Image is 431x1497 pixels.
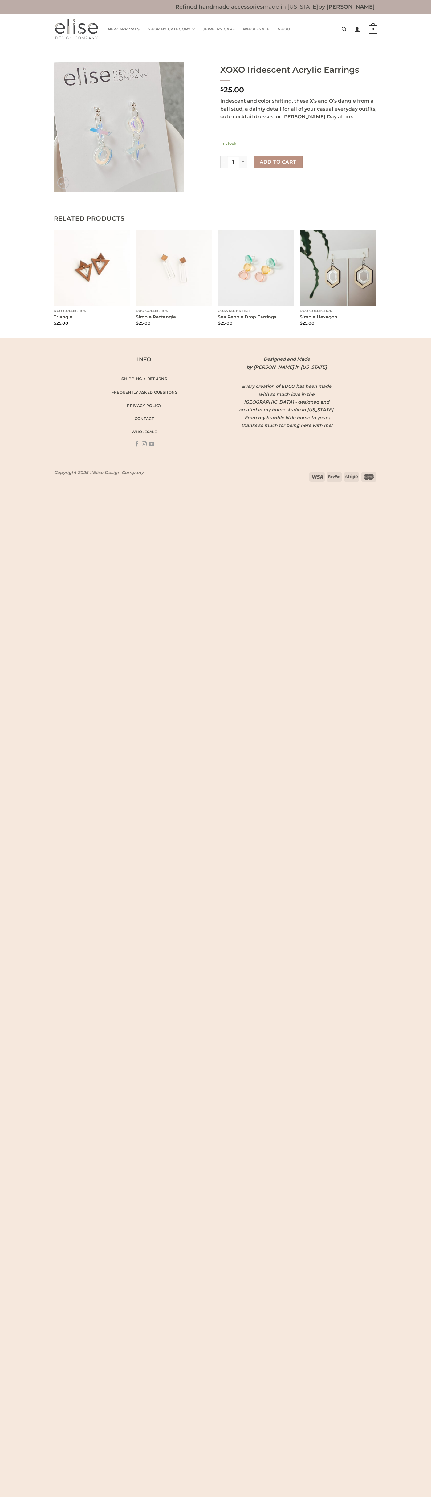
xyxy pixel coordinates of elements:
[148,23,195,35] a: Shop By Category
[136,314,176,320] a: Simple Rectangle
[175,3,263,10] b: Refined handmade accessories
[96,355,192,364] h4: INFO
[175,3,375,10] b: made in [US_STATE]
[300,314,337,320] a: Simple Hexagon
[220,85,244,94] bdi: 25.00
[220,65,377,75] h1: XOXO Iridescent Acrylic Earrings
[136,320,151,326] bdi: 25.00
[369,25,377,34] strong: 0
[96,401,192,411] a: Privacy Policy
[54,314,72,320] a: Triangle
[96,374,192,384] a: Shipping + Returns
[220,97,377,120] p: Iridescent and color shifting, these X’s and O’s dangle from a ball stud, a dainty detail for all...
[220,141,377,146] p: In stock
[93,470,144,475] strong: Elise Design Company
[277,23,292,35] a: About
[54,320,68,326] bdi: 25.00
[254,156,303,168] button: Add to cart
[227,156,239,168] input: Qty
[218,320,221,326] span: $
[300,309,376,313] p: Duo Collection
[218,309,294,313] p: Coastal Breeze
[220,86,224,92] span: $
[135,416,154,422] span: contact
[54,210,377,227] h3: Related products
[203,23,235,35] a: Jewelry Care
[300,320,315,326] bdi: 25.00
[342,23,346,35] a: Search
[132,429,157,435] span: wholesale
[218,314,276,320] a: Sea Pebble Drop Earrings
[121,376,167,382] span: Shipping + Returns
[218,320,233,326] bdi: 25.00
[246,356,327,370] span: Designed and Made by [PERSON_NAME] in [US_STATE]
[243,23,269,35] a: Wholesale
[136,320,139,326] span: $
[54,18,99,40] img: Elise Design Company
[108,23,140,35] a: New Arrivals
[127,403,161,409] span: Privacy Policy
[112,390,177,396] span: Frequently asked questions
[54,309,130,313] p: Duo Collection
[149,441,154,447] a: Send us an email
[239,383,334,428] span: Every creation of EDCO has been made with so much love in the [GEOGRAPHIC_DATA] - designed and cr...
[96,388,192,397] a: Frequently asked questions
[54,469,144,476] div: Copyright 2025 ©
[369,21,377,38] a: 0
[300,320,303,326] span: $
[239,156,247,168] input: +
[96,427,192,437] a: wholesale
[96,414,192,424] a: contact
[220,156,227,168] input: -
[318,3,375,10] b: by [PERSON_NAME]
[134,441,139,447] a: Follow on Facebook
[54,62,184,192] img: 65DF32C6-7457-4C27-B0CF-5573476344CB
[142,441,147,447] a: Follow on Instagram
[136,309,212,313] p: Duo Collection
[54,320,56,326] span: $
